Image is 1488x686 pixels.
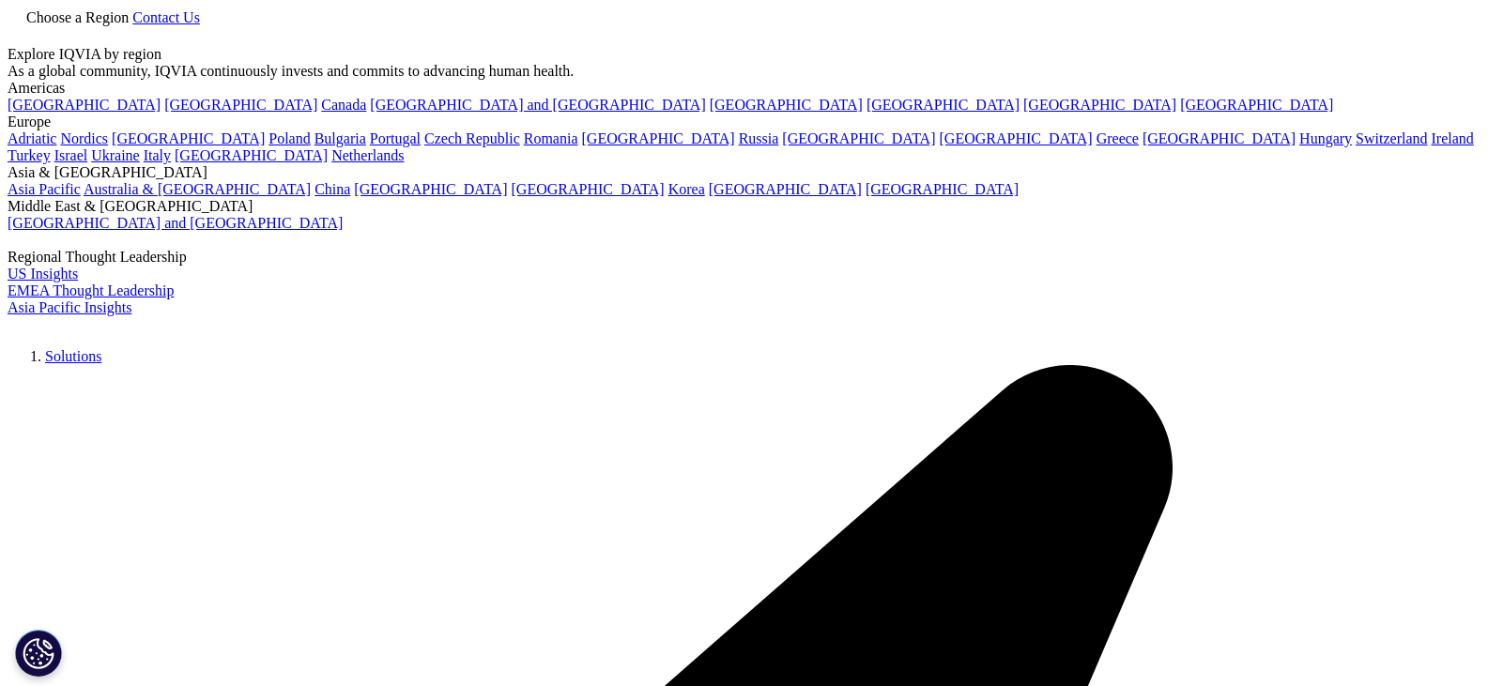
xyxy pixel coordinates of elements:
[8,198,1480,215] div: Middle East & [GEOGRAPHIC_DATA]
[8,114,1480,130] div: Europe
[8,266,78,282] a: US Insights
[1143,130,1296,146] a: [GEOGRAPHIC_DATA]
[1356,130,1427,146] a: Switzerland
[1432,130,1474,146] a: Ireland
[60,130,108,146] a: Nordics
[524,130,578,146] a: Romania
[144,147,171,163] a: Italy
[91,147,140,163] a: Ukraine
[1180,97,1333,113] a: [GEOGRAPHIC_DATA]
[940,130,1093,146] a: [GEOGRAPHIC_DATA]
[45,348,101,364] a: Solutions
[424,130,520,146] a: Czech Republic
[84,181,311,197] a: Australia & [GEOGRAPHIC_DATA]
[8,164,1480,181] div: Asia & [GEOGRAPHIC_DATA]
[54,147,88,163] a: Israel
[26,9,129,25] span: Choose a Region
[8,147,51,163] a: Turkey
[370,130,421,146] a: Portugal
[321,97,366,113] a: Canada
[782,130,935,146] a: [GEOGRAPHIC_DATA]
[112,130,265,146] a: [GEOGRAPHIC_DATA]
[739,130,779,146] a: Russia
[8,46,1480,63] div: Explore IQVIA by region
[8,282,174,298] a: EMEA Thought Leadership
[268,130,310,146] a: Poland
[8,249,1480,266] div: Regional Thought Leadership
[709,181,862,197] a: [GEOGRAPHIC_DATA]
[668,181,705,197] a: Korea
[866,181,1019,197] a: [GEOGRAPHIC_DATA]
[164,97,317,113] a: [GEOGRAPHIC_DATA]
[710,97,863,113] a: [GEOGRAPHIC_DATA]
[8,215,343,231] a: [GEOGRAPHIC_DATA] and [GEOGRAPHIC_DATA]
[8,63,1480,80] div: As a global community, IQVIA continuously invests and commits to advancing human health.
[512,181,665,197] a: [GEOGRAPHIC_DATA]
[354,181,507,197] a: [GEOGRAPHIC_DATA]
[132,9,200,25] a: Contact Us
[582,130,735,146] a: [GEOGRAPHIC_DATA]
[8,181,81,197] a: Asia Pacific
[8,80,1480,97] div: Americas
[314,130,366,146] a: Bulgaria
[1023,97,1176,113] a: [GEOGRAPHIC_DATA]
[8,130,56,146] a: Adriatic
[175,147,328,163] a: [GEOGRAPHIC_DATA]
[8,299,131,315] a: Asia Pacific Insights
[331,147,404,163] a: Netherlands
[314,181,350,197] a: China
[15,630,62,677] button: Cookies Settings
[1299,130,1352,146] a: Hungary
[1097,130,1139,146] a: Greece
[8,97,161,113] a: [GEOGRAPHIC_DATA]
[867,97,1020,113] a: [GEOGRAPHIC_DATA]
[370,97,705,113] a: [GEOGRAPHIC_DATA] and [GEOGRAPHIC_DATA]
